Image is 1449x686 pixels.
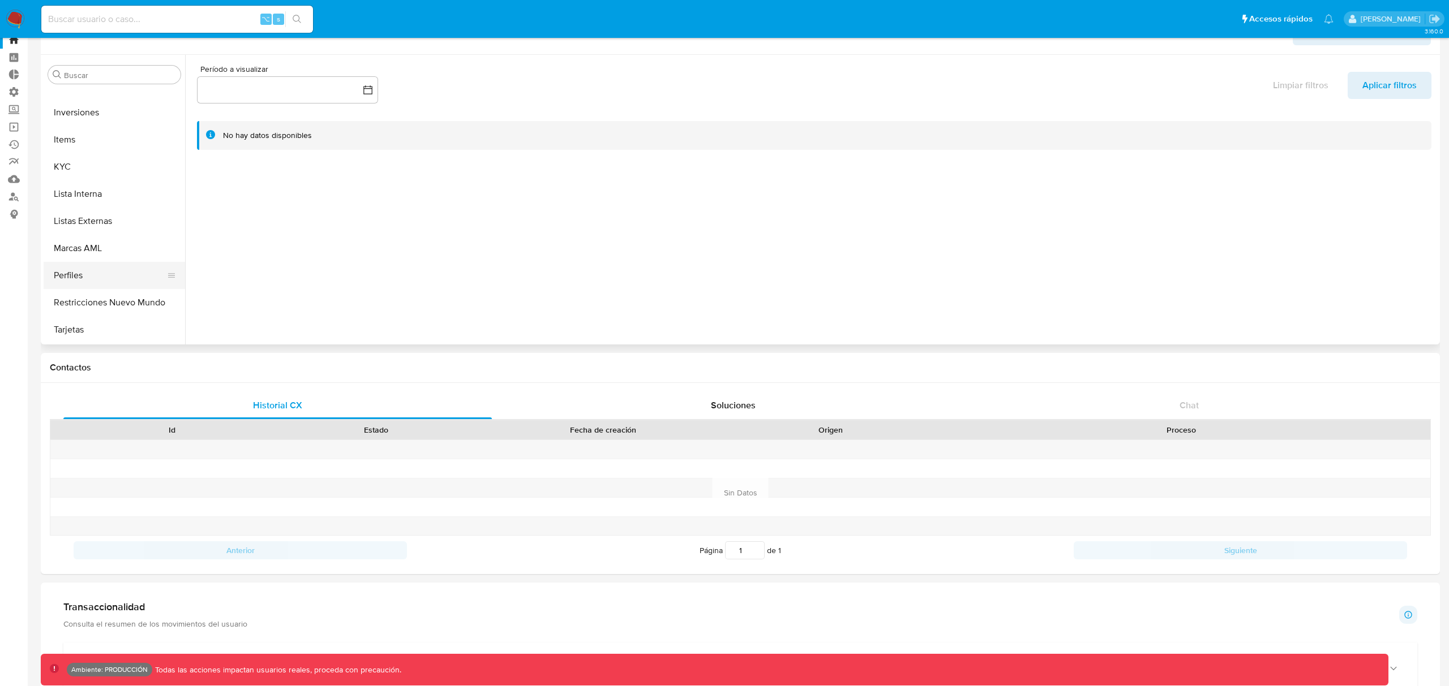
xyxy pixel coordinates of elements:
button: search-icon [285,11,308,27]
input: Buscar [64,70,176,80]
button: Buscar [53,70,62,79]
button: Items [44,126,185,153]
span: ⌥ [261,14,270,24]
p: Ambiente: PRODUCCIÓN [71,667,148,672]
span: s [277,14,280,24]
div: Id [78,424,266,435]
button: Lista Interna [44,180,185,208]
span: Página de [700,541,781,559]
span: Historial CX [253,399,302,412]
div: Proceso [940,424,1422,435]
p: Todas las acciones impactan usuarios reales, proceda con precaución. [152,665,401,675]
button: Listas Externas [44,208,185,235]
button: Restricciones Nuevo Mundo [44,289,185,316]
span: Accesos rápidos [1249,13,1313,25]
button: Siguiente [1074,541,1407,559]
p: fernando.bolognino@mercadolibre.com [1361,14,1425,24]
button: Anterior [74,541,407,559]
div: Estado [282,424,470,435]
button: Inversiones [44,99,185,126]
div: Origen [736,424,924,435]
span: Chat [1180,399,1199,412]
button: Perfiles [44,262,176,289]
span: 3.160.0 [1425,27,1443,36]
a: Salir [1429,13,1441,25]
div: Fecha de creación [486,424,721,435]
span: Soluciones [711,399,756,412]
button: Marcas AML [44,235,185,262]
button: KYC [44,153,185,180]
a: Notificaciones [1324,14,1334,24]
input: Buscar usuario o caso... [41,12,313,27]
h1: Contactos [50,362,1431,373]
button: Tarjetas [44,316,185,343]
span: 1 [778,545,781,556]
